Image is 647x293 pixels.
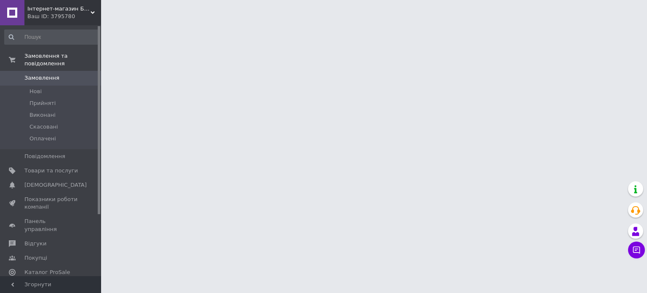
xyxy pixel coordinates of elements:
span: Оплачені [29,135,56,142]
span: Панель управління [24,218,78,233]
span: Покупці [24,254,47,262]
span: Повідомлення [24,153,65,160]
span: Виконані [29,111,56,119]
span: Замовлення та повідомлення [24,52,101,67]
span: Показники роботи компанії [24,196,78,211]
span: Товари та послуги [24,167,78,175]
span: Скасовані [29,123,58,131]
button: Чат з покупцем [628,242,645,258]
div: Ваш ID: 3795780 [27,13,101,20]
span: [DEMOGRAPHIC_DATA] [24,181,87,189]
span: Відгуки [24,240,46,247]
span: Нові [29,88,42,95]
span: Прийняті [29,99,56,107]
span: Інтернет-магазин Бімбер [27,5,91,13]
span: Каталог ProSale [24,269,70,276]
input: Пошук [4,30,99,45]
span: Замовлення [24,74,59,82]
